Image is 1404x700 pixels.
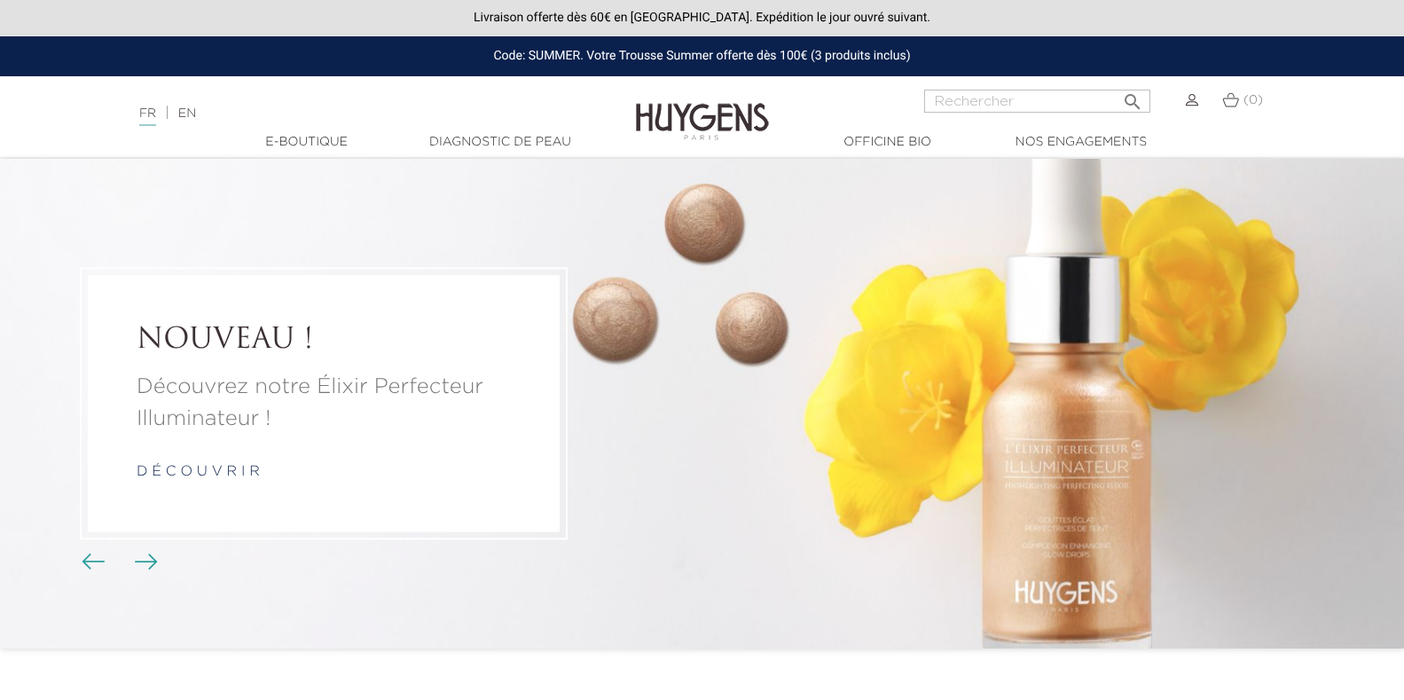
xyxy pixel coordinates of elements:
[636,75,769,143] img: Huygens
[89,548,146,575] div: Boutons du carrousel
[178,107,196,120] a: EN
[1243,94,1263,106] span: (0)
[1122,86,1143,107] i: 
[218,133,396,152] a: E-Boutique
[799,133,977,152] a: Officine Bio
[130,103,572,124] div: |
[412,133,589,152] a: Diagnostic de peau
[1117,84,1149,108] button: 
[137,466,260,480] a: d é c o u v r i r
[137,372,511,436] a: Découvrez notre Élixir Perfecteur Illuminateur !
[992,133,1170,152] a: Nos engagements
[137,324,511,358] a: NOUVEAU !
[139,107,156,126] a: FR
[924,90,1150,113] input: Rechercher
